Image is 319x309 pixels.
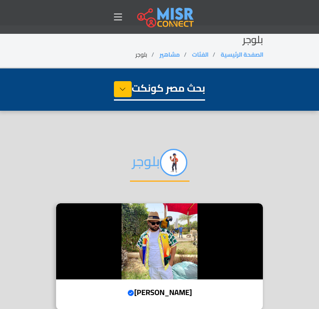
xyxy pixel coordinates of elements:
img: 8Yb90r67gtXchjBnqUuW.png [160,149,187,176]
a: الفئات [192,49,208,60]
img: main.misr_connect [137,6,194,27]
a: الصفحة الرئيسية [221,49,263,60]
a: مشاهير [159,49,180,60]
li: بلوجر [135,50,158,59]
h1: بحث مصر كونكت [114,81,205,101]
img: اشرف عطيه [56,203,263,279]
h2: بلوجر [56,34,263,46]
h2: بلوجر [130,149,189,182]
svg: Verified account [127,290,134,296]
h4: [PERSON_NAME] [62,288,257,297]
